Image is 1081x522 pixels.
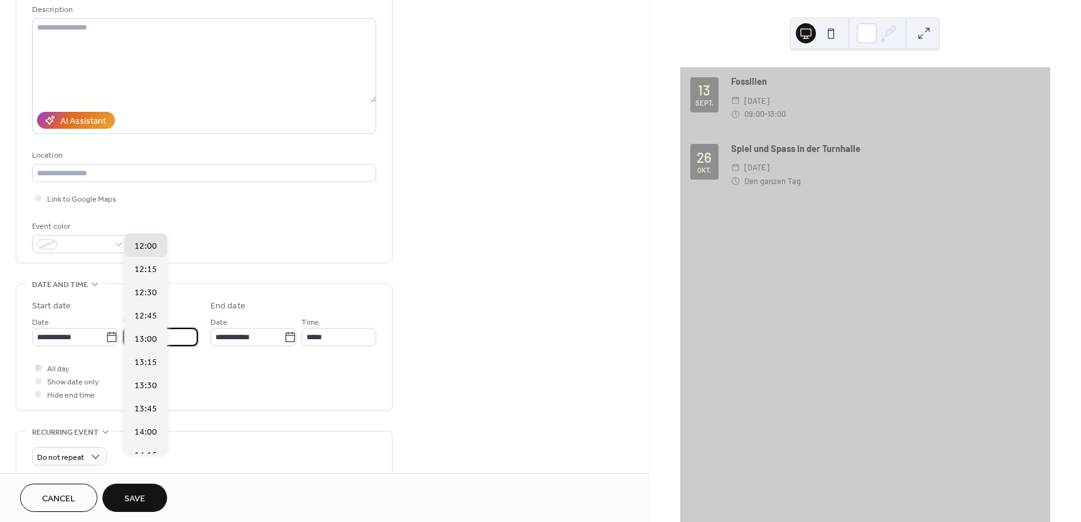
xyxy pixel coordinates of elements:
span: Date [32,316,49,329]
button: Cancel [20,484,97,512]
div: 26 [697,150,712,165]
span: Link to Google Maps [47,193,116,206]
div: Description [32,3,374,16]
span: [DATE] [744,94,769,107]
div: ​ [731,107,740,121]
div: AI Assistant [60,115,106,128]
span: 13:15 [134,356,157,369]
div: Sept. [695,99,714,106]
div: End date [210,300,246,313]
span: 12:45 [134,310,157,323]
span: Time [301,316,319,329]
span: 13:45 [134,403,157,416]
div: ​ [731,175,740,188]
span: [DATE] [744,161,769,174]
div: Okt. [697,166,711,173]
button: Save [102,484,167,512]
div: Event color [32,220,126,233]
div: Location [32,149,374,162]
span: Cancel [42,492,75,506]
div: ​ [731,94,740,107]
span: All day [47,362,69,376]
div: Fossilien [731,75,1040,89]
button: AI Assistant [37,112,115,129]
span: 09:00 [744,107,764,121]
span: 13:00 [134,333,157,346]
span: Time [123,316,141,329]
span: 12:15 [134,263,157,276]
span: 14:15 [134,449,157,462]
div: Start date [32,300,71,313]
div: Spiel und Spass in der Turnhalle [731,142,1040,156]
span: Den ganzen Tag [744,175,801,188]
span: Do not repeat [37,450,84,465]
div: ​ [731,161,740,174]
span: - [764,107,768,121]
span: Date [210,316,227,329]
span: 13:30 [134,379,157,393]
span: Hide end time [47,389,95,402]
span: 13:00 [768,107,786,121]
span: Recurring event [32,426,99,439]
div: 13 [698,83,710,97]
span: 12:00 [134,240,157,253]
span: 14:00 [134,426,157,439]
span: Save [124,492,145,506]
span: Show date only [47,376,99,389]
span: 12:30 [134,286,157,300]
span: Date and time [32,278,88,291]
